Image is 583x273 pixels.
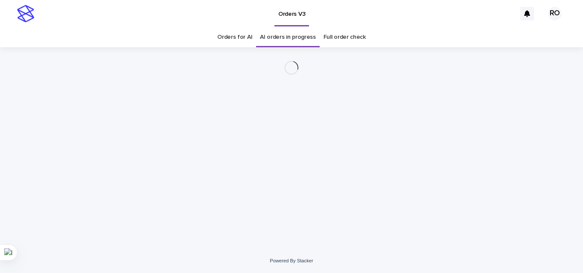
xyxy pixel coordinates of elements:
[324,27,366,47] a: Full order check
[548,7,562,20] div: RO
[17,5,34,22] img: stacker-logo-s-only.png
[217,27,252,47] a: Orders for AI
[260,27,316,47] a: AI orders in progress
[270,258,313,263] a: Powered By Stacker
